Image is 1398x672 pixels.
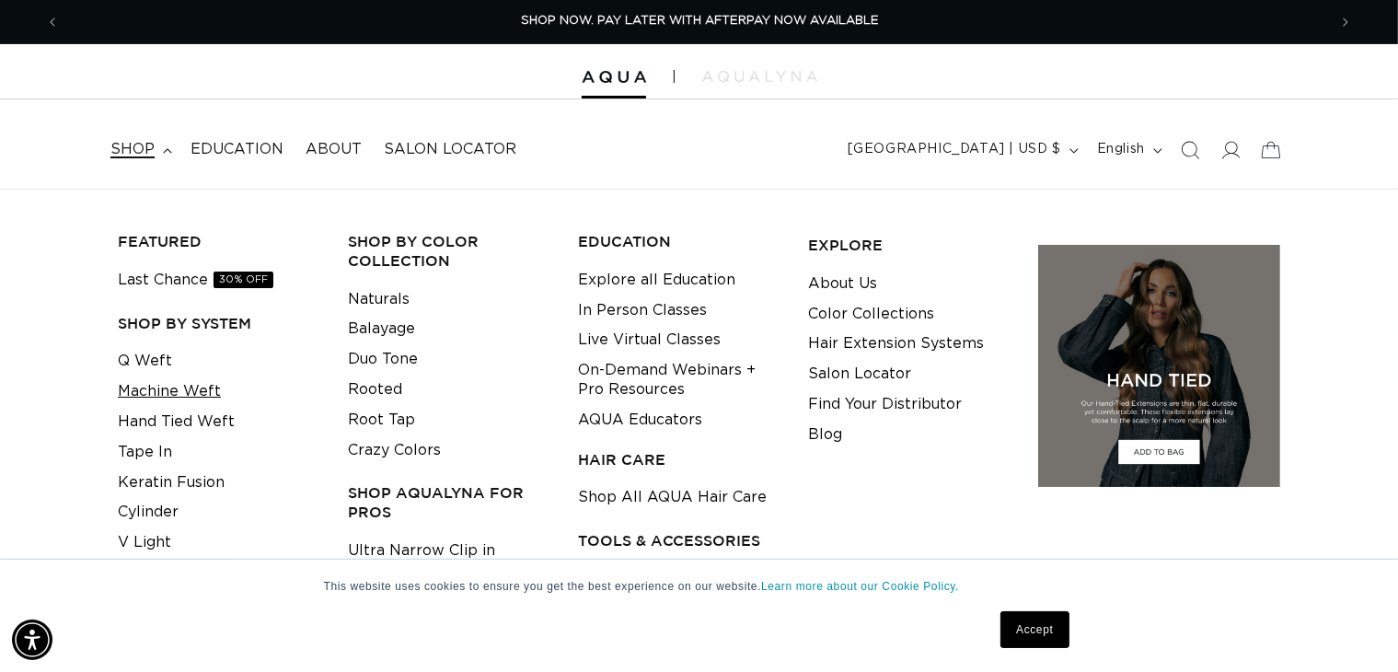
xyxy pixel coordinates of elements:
[324,578,1075,595] p: This website uses cookies to ensure you get the best experience on our website.
[118,437,172,468] a: Tape In
[1086,133,1170,168] button: English
[578,265,735,295] a: Explore all Education
[118,346,172,377] a: Q Weft
[214,272,273,288] span: 30% OFF
[110,140,155,159] span: shop
[848,140,1061,159] span: [GEOGRAPHIC_DATA] | USD $
[808,359,911,389] a: Salon Locator
[348,232,549,271] h3: Shop by Color Collection
[578,355,780,405] a: On-Demand Webinars + Pro Resources
[118,407,235,437] a: Hand Tied Weft
[306,140,362,159] span: About
[348,344,418,375] a: Duo Tone
[808,329,984,359] a: Hair Extension Systems
[179,129,295,170] a: Education
[1325,5,1366,40] button: Next announcement
[1306,584,1398,672] iframe: Chat Widget
[191,140,283,159] span: Education
[32,5,73,40] button: Previous announcement
[348,405,415,435] a: Root Tap
[118,527,171,558] a: V Light
[99,129,179,170] summary: shop
[348,435,441,466] a: Crazy Colors
[702,71,817,82] img: aqualyna.com
[348,536,549,585] a: Ultra Narrow Clip in Extensions
[808,420,842,450] a: Blog
[808,389,962,420] a: Find Your Distributor
[1097,140,1145,159] span: English
[578,450,780,469] h3: HAIR CARE
[348,375,402,405] a: Rooted
[521,15,879,27] span: SHOP NOW. PAY LATER WITH AFTERPAY NOW AVAILABLE
[12,620,52,660] div: Accessibility Menu
[578,325,721,355] a: Live Virtual Classes
[118,468,225,498] a: Keratin Fusion
[118,232,319,251] h3: FEATURED
[384,140,516,159] span: Salon Locator
[118,377,221,407] a: Machine Weft
[348,483,549,522] h3: Shop AquaLyna for Pros
[808,269,877,299] a: About Us
[808,299,934,330] a: Color Collections
[578,405,702,435] a: AQUA Educators
[761,580,959,593] a: Learn more about our Cookie Policy.
[118,314,319,333] h3: SHOP BY SYSTEM
[578,295,707,326] a: In Person Classes
[348,314,415,344] a: Balayage
[348,284,410,315] a: Naturals
[808,236,1010,255] h3: EXPLORE
[118,265,273,295] a: Last Chance30% OFF
[578,531,780,550] h3: TOOLS & ACCESSORIES
[1170,130,1210,170] summary: Search
[578,482,767,513] a: Shop All AQUA Hair Care
[118,497,179,527] a: Cylinder
[837,133,1086,168] button: [GEOGRAPHIC_DATA] | USD $
[578,232,780,251] h3: EDUCATION
[295,129,373,170] a: About
[582,71,646,84] img: Aqua Hair Extensions
[373,129,527,170] a: Salon Locator
[1000,611,1069,648] a: Accept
